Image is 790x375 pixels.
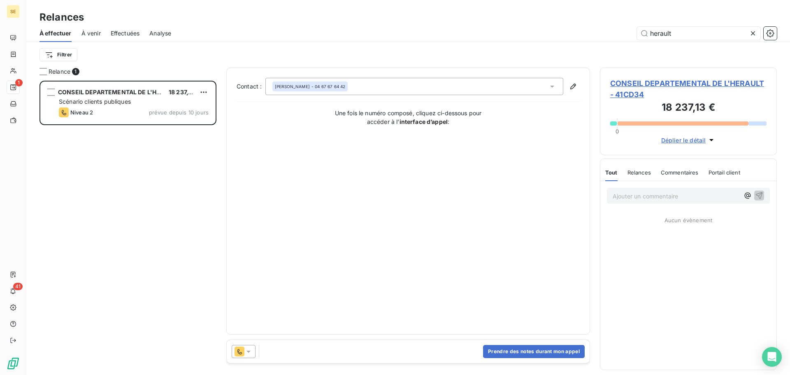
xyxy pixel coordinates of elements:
[326,109,490,126] p: Une fois le numéro composé, cliquez ci-dessous pour accéder à l’ :
[39,10,84,25] h3: Relances
[169,89,200,95] span: 18 237,13 €
[661,136,706,144] span: Déplier le détail
[7,5,20,18] div: SE
[111,29,140,37] span: Effectuées
[627,169,651,176] span: Relances
[15,79,23,86] span: 1
[605,169,618,176] span: Tout
[72,68,79,75] span: 1
[149,109,209,116] span: prévue depuis 10 jours
[665,217,712,224] span: Aucun évènement
[483,345,585,358] button: Prendre des notes durant mon appel
[610,100,767,116] h3: 18 237,13 €
[762,347,782,367] div: Open Intercom Messenger
[616,128,619,135] span: 0
[149,29,171,37] span: Analyse
[275,84,310,89] span: [PERSON_NAME]
[637,27,760,40] input: Rechercher
[49,68,70,76] span: Relance
[400,118,448,125] strong: interface d’appel
[39,81,216,375] div: grid
[661,169,699,176] span: Commentaires
[58,89,179,95] span: CONSEIL DEPARTEMENTAL DE L'HERAULT
[39,29,72,37] span: À effectuer
[7,357,20,370] img: Logo LeanPay
[70,109,93,116] span: Niveau 2
[275,84,345,89] div: - 04 67 67 64 42
[237,82,265,91] label: Contact :
[39,48,77,61] button: Filtrer
[81,29,101,37] span: À venir
[59,98,131,105] span: Scénario clients publiques
[659,135,718,145] button: Déplier le détail
[13,283,23,290] span: 41
[610,78,767,100] span: CONSEIL DEPARTEMENTAL DE L'HERAULT - 41CD34
[709,169,740,176] span: Portail client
